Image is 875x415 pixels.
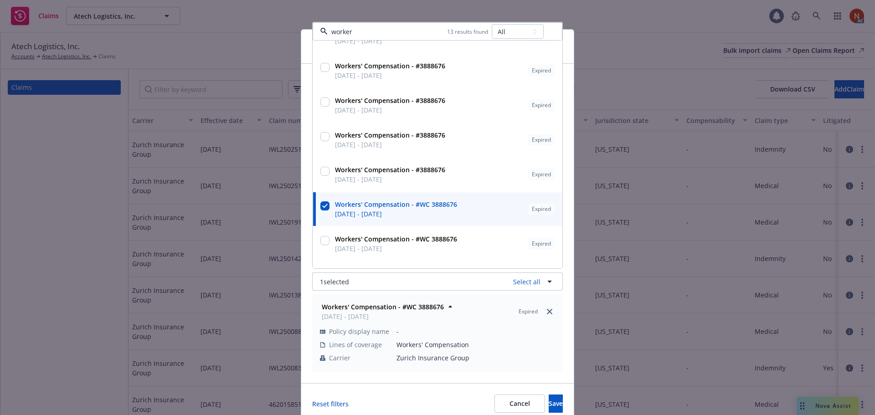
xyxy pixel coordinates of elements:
span: [DATE] - [DATE] [335,105,445,115]
span: Zurich Insurance Group [396,353,555,363]
span: Expired [532,67,551,75]
button: 1selectedSelect all [312,272,563,291]
input: Filter by keyword [328,27,447,36]
span: Expired [532,240,551,248]
span: Workers' Compensation [396,340,555,349]
span: Save [549,399,563,408]
span: [DATE] - [DATE] [335,174,445,184]
a: Select all [510,277,540,287]
span: [DATE] - [DATE] [335,71,445,80]
span: [DATE] - [DATE] [335,36,465,46]
strong: Workers' Compensation - #WC 3888676 [335,200,457,209]
span: [DATE] - [DATE] [335,140,445,149]
strong: Workers' Compensation - #3888676 [335,165,445,174]
span: [DATE] - [DATE] [322,312,444,321]
strong: Workers' Compensation - #3888676 [335,61,445,70]
span: Expired [532,170,551,179]
a: Reset filters [312,399,349,409]
span: Carrier [329,353,350,363]
span: 1 selected [320,277,349,287]
strong: Workers' Compensation - #WC 3888676 [335,235,457,243]
strong: Workers' Compensation - #WC 3888676 [322,302,444,311]
span: 13 results found [447,28,488,36]
span: Expired [532,205,551,213]
strong: Workers' Compensation - #3888676 [335,131,445,139]
strong: Workers' Compensation - #3888676 [335,96,445,105]
span: Policy display name [329,327,389,336]
span: Lines of coverage [329,340,382,349]
span: [DATE] - [DATE] [335,244,457,253]
a: close [544,306,555,317]
span: Expired [532,101,551,109]
span: [DATE] - [DATE] [335,209,457,219]
button: Cancel [494,395,545,413]
span: Expired [519,307,538,316]
span: Expired [532,136,551,144]
span: Cancel [510,399,530,408]
button: Save [549,395,563,413]
span: - [396,327,555,336]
